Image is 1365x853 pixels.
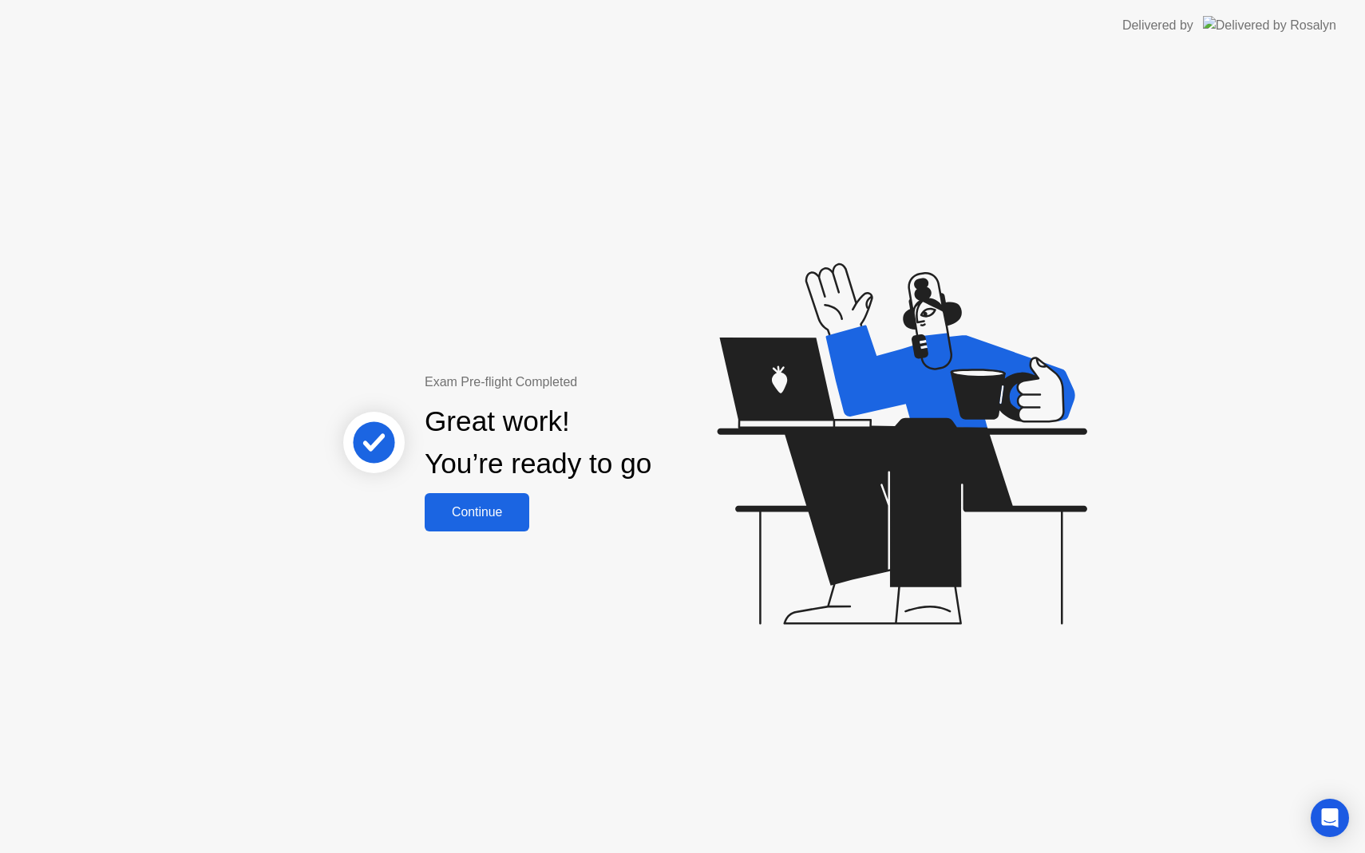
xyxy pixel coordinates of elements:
[425,373,754,392] div: Exam Pre-flight Completed
[1311,799,1349,837] div: Open Intercom Messenger
[1203,16,1336,34] img: Delivered by Rosalyn
[425,493,529,531] button: Continue
[1122,16,1193,35] div: Delivered by
[425,401,651,485] div: Great work! You’re ready to go
[429,505,524,519] div: Continue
